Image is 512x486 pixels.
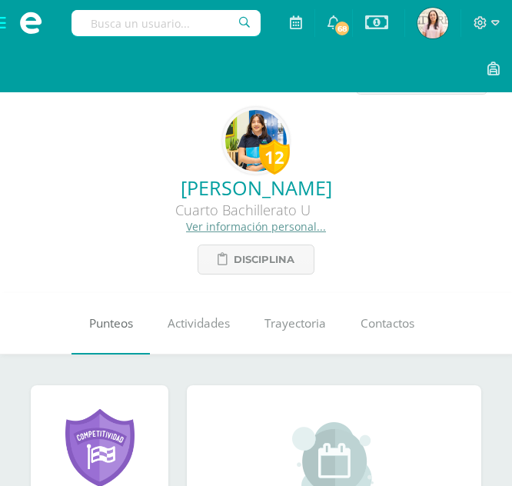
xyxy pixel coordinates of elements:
[168,315,230,331] span: Actividades
[225,110,287,171] img: 4c9ef267606f6dc2976fd330a55a4b51.png
[89,315,133,331] span: Punteos
[361,315,414,331] span: Contactos
[234,245,294,274] span: Disciplina
[259,139,290,175] div: 12
[186,219,326,234] a: Ver información personal...
[247,293,343,355] a: Trayectoria
[264,315,326,331] span: Trayectoria
[71,10,261,36] input: Busca un usuario...
[12,201,474,219] div: Cuarto Bachillerato U
[343,293,431,355] a: Contactos
[334,20,351,37] span: 68
[417,8,448,38] img: d2942744f9c745a4cff7aa76c081e4cf.png
[150,293,247,355] a: Actividades
[71,293,150,355] a: Punteos
[198,245,314,275] a: Disciplina
[12,175,500,201] a: [PERSON_NAME]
